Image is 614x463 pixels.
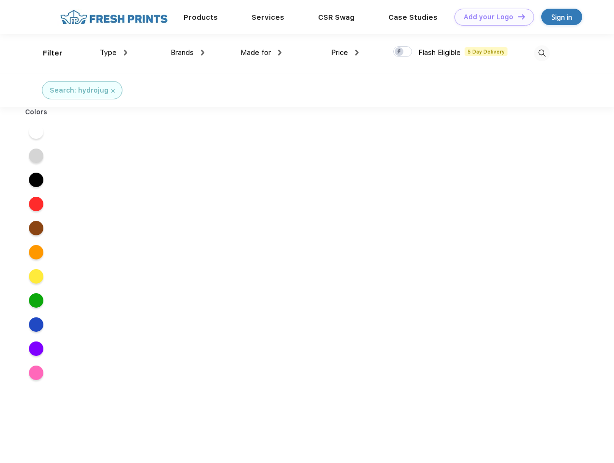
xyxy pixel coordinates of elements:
[124,50,127,55] img: dropdown.png
[240,48,271,57] span: Made for
[43,48,63,59] div: Filter
[57,9,171,26] img: fo%20logo%202.webp
[171,48,194,57] span: Brands
[355,50,359,55] img: dropdown.png
[201,50,204,55] img: dropdown.png
[278,50,281,55] img: dropdown.png
[464,13,513,21] div: Add your Logo
[465,47,507,56] span: 5 Day Delivery
[518,14,525,19] img: DT
[418,48,461,57] span: Flash Eligible
[50,85,108,95] div: Search: hydrojug
[534,45,550,61] img: desktop_search.svg
[18,107,55,117] div: Colors
[541,9,582,25] a: Sign in
[331,48,348,57] span: Price
[184,13,218,22] a: Products
[111,89,115,93] img: filter_cancel.svg
[100,48,117,57] span: Type
[551,12,572,23] div: Sign in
